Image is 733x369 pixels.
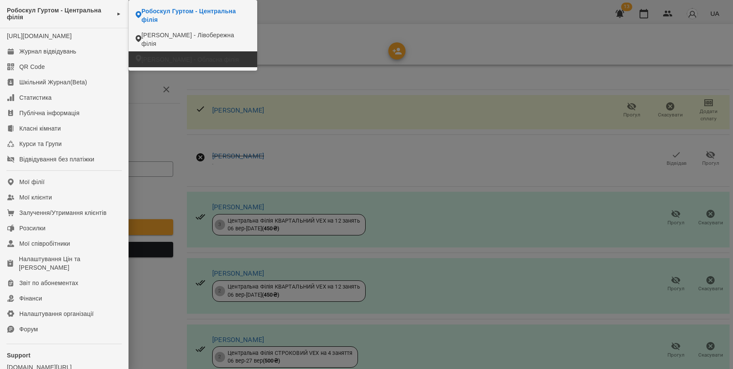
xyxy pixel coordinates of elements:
[19,193,52,202] div: Мої клієнти
[19,255,121,272] div: Налаштування Цін та [PERSON_NAME]
[141,7,250,24] span: Робоскул Гуртом - Центральна філія
[117,10,121,17] span: ►
[19,279,78,287] div: Звіт по абонементах
[19,294,42,303] div: Фінанси
[7,351,121,360] p: Support
[19,47,76,56] div: Журнал відвідувань
[19,109,79,117] div: Публічна інформація
[19,178,45,186] div: Мої філії
[141,31,250,48] span: [PERSON_NAME] - Лівобережна філія
[19,140,62,148] div: Курси та Групи
[19,224,45,232] div: Розсилки
[141,55,239,64] span: [PERSON_NAME] - Обласна філія
[19,239,70,248] div: Мої співробітники
[19,93,52,102] div: Статистика
[7,7,112,21] span: Робоскул Гуртом - Центральна філія
[19,309,94,318] div: Налаштування організації
[7,33,72,39] a: [URL][DOMAIN_NAME]
[19,155,94,164] div: Відвідування без платіжки
[19,325,38,333] div: Форум
[19,62,45,71] div: QR Code
[19,78,87,86] div: Шкільний Журнал(Beta)
[19,208,107,217] div: Залучення/Утримання клієнтів
[19,124,61,133] div: Класні кімнати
